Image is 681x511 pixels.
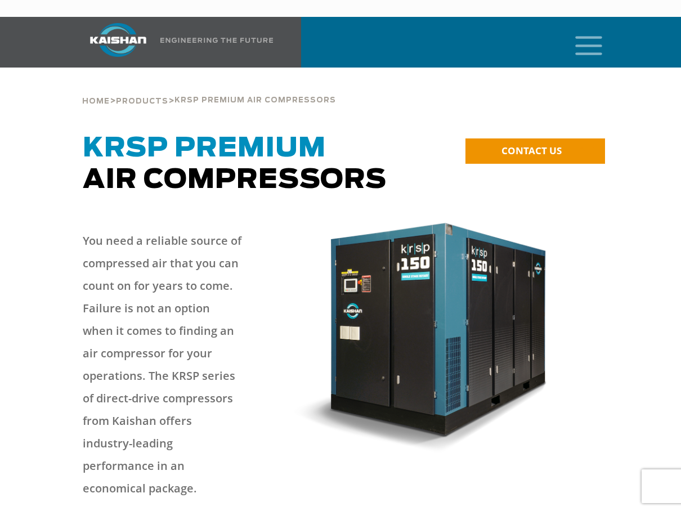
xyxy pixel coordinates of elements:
[174,97,336,104] span: krsp premium air compressors
[82,96,110,106] a: Home
[82,68,336,110] div: > >
[82,98,110,105] span: Home
[116,98,168,105] span: Products
[501,144,562,157] span: CONTACT US
[76,17,275,68] a: Kaishan USA
[83,135,387,194] span: Air Compressors
[465,138,605,164] a: CONTACT US
[571,33,590,52] a: mobile menu
[76,23,160,57] img: kaishan logo
[83,230,243,500] p: You need a reliable source of compressed air that you can count on for years to come. Failure is ...
[116,96,168,106] a: Products
[294,218,568,453] img: krsp150
[83,135,326,162] span: KRSP Premium
[160,38,273,43] img: Engineering the future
